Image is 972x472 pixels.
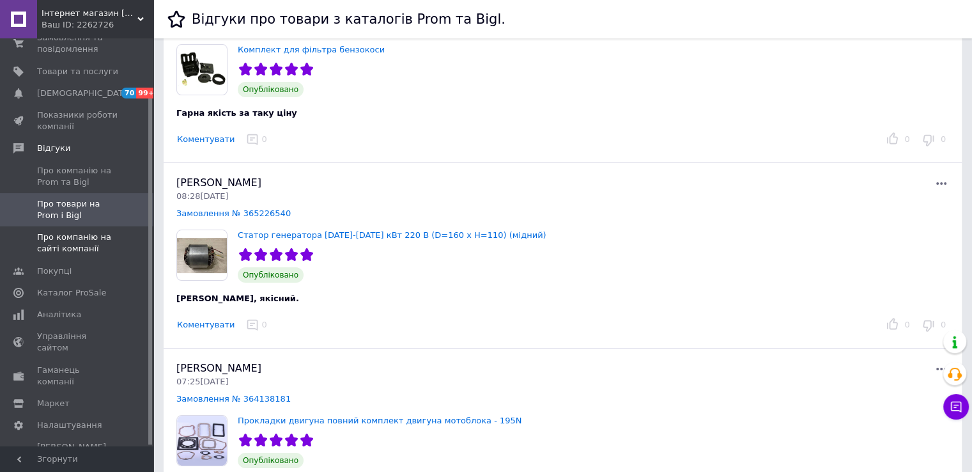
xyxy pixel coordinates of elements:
span: Покупці [37,265,72,277]
span: [DEMOGRAPHIC_DATA] [37,88,132,99]
span: [PERSON_NAME] [176,177,261,189]
span: Аналітика [37,309,81,320]
span: 70 [121,88,136,98]
span: Гарна якість за таку ціну [176,108,297,118]
img: Прокладки двигуна повний комплект двигуна мотоблока - 195N [177,416,227,466]
button: Чат з покупцем [943,394,969,420]
span: [PERSON_NAME] [176,362,261,374]
button: Коментувати [176,319,235,332]
span: Маркет [37,398,70,409]
span: Про компанію на Prom та Bigl [37,165,118,188]
span: Опубліковано [238,453,304,468]
span: Опубліковано [238,82,304,97]
img: Статор генератора 2.5-2.8 кВт 220 В (D=160 x H=110) (мідний) [177,230,227,280]
span: 99+ [136,88,157,98]
span: Каталог ProSale [37,287,106,299]
a: Комплект для фільтра бензокоси [238,45,385,54]
span: Інтернет магазин Бензоград [42,8,137,19]
span: 07:25[DATE] [176,377,228,386]
span: Відгуки [37,143,70,154]
span: Опубліковано [238,267,304,283]
span: Управління сайтом [37,331,118,354]
button: Коментувати [176,133,235,146]
h1: Відгуки про товари з каталогів Prom та Bigl. [192,12,505,27]
a: Статор генератора [DATE]-[DATE] кВт 220 В (D=160 x H=110) (мідний) [238,230,546,240]
span: Показники роботи компанії [37,109,118,132]
span: Про компанію на сайті компанії [37,232,118,255]
span: Про товари на Prom і Bigl [37,198,118,221]
a: Замовлення № 364138181 [176,394,291,404]
span: [PERSON_NAME], якісний. [176,294,299,303]
img: Комплект для фільтра бензокоси [177,45,227,95]
span: Замовлення та повідомлення [37,32,118,55]
a: Замовлення № 365226540 [176,208,291,218]
span: Налаштування [37,420,102,431]
a: Прокладки двигуна повний комплект двигуна мотоблока - 195N [238,416,521,425]
span: Товари та послуги [37,66,118,77]
span: 08:28[DATE] [176,191,228,201]
div: Ваш ID: 2262726 [42,19,153,31]
span: Гаманець компанії [37,365,118,388]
